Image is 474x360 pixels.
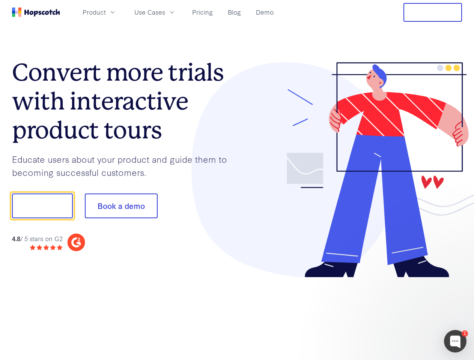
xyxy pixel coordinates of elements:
strong: 4.8 [12,234,20,243]
a: Home [12,7,60,17]
button: Use Cases [130,6,180,18]
button: Show me! [12,193,73,218]
span: Product [83,7,106,17]
p: Educate users about your product and guide them to becoming successful customers. [12,153,237,178]
button: Book a demo [85,193,158,218]
a: Demo [253,6,277,18]
div: 1 [462,330,468,337]
button: Product [78,6,121,18]
a: Pricing [189,6,216,18]
a: Blog [225,6,244,18]
button: Free Trial [403,3,462,22]
h1: Convert more trials with interactive product tours [12,58,237,144]
span: Use Cases [134,7,165,17]
div: / 5 stars on G2 [12,234,63,243]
